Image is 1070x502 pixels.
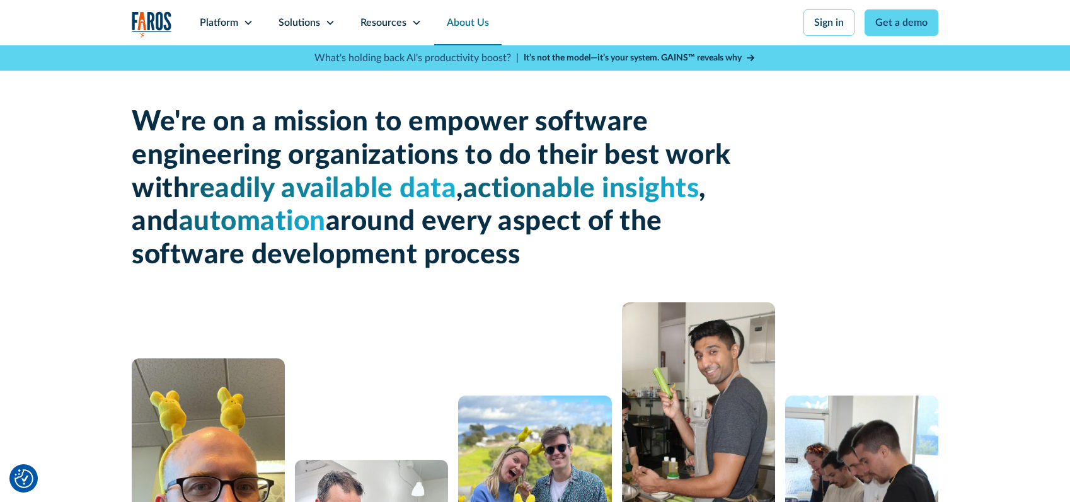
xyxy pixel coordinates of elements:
div: Platform [200,15,238,30]
a: It’s not the model—it’s your system. GAINS™ reveals why [524,52,756,65]
div: Solutions [279,15,320,30]
a: home [132,11,172,37]
span: actionable insights [463,175,699,203]
h1: We're on a mission to empower software engineering organizations to do their best work with , , a... [132,106,737,272]
div: Resources [360,15,406,30]
a: Sign in [803,9,854,36]
span: readily available data [189,175,456,203]
strong: It’s not the model—it’s your system. GAINS™ reveals why [524,54,742,62]
img: Revisit consent button [14,469,33,488]
img: Logo of the analytics and reporting company Faros. [132,11,172,37]
a: Get a demo [865,9,938,36]
p: What's holding back AI's productivity boost? | [314,50,519,66]
button: Cookie Settings [14,469,33,488]
span: automation [179,208,326,236]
